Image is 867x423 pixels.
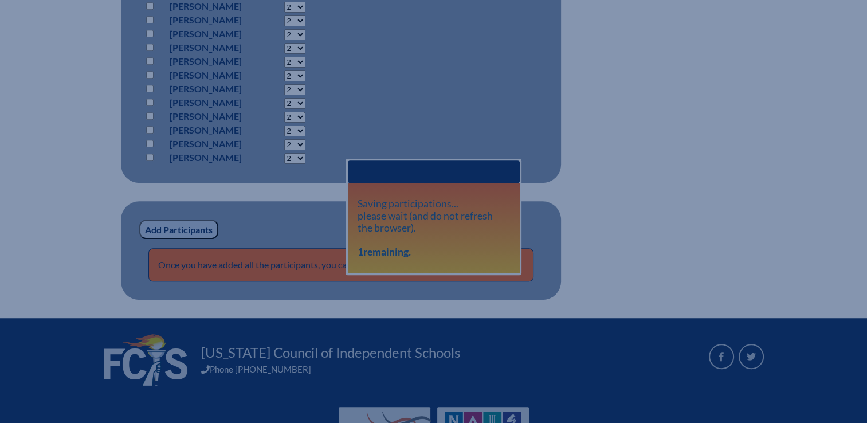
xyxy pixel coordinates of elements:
[170,96,242,109] p: [PERSON_NAME]
[139,220,218,239] input: Add Participants
[170,54,242,68] p: [PERSON_NAME]
[170,68,242,82] p: [PERSON_NAME]
[170,41,242,54] p: [PERSON_NAME]
[170,137,242,151] p: [PERSON_NAME]
[170,27,242,41] p: [PERSON_NAME]
[170,13,242,27] p: [PERSON_NAME]
[197,343,465,362] a: [US_STATE] Council of Independent Schools
[148,248,533,281] p: Once you have added all the participants, you can proceed to .
[358,198,509,258] p: Saving participations... please wait (and do not refresh the browser).
[358,246,411,258] b: remaining.
[170,109,242,123] p: [PERSON_NAME]
[104,334,187,386] img: FCIS_logo_white
[201,364,695,374] div: Phone [PHONE_NUMBER]
[170,82,242,96] p: [PERSON_NAME]
[170,151,242,164] p: [PERSON_NAME]
[358,246,363,258] span: 1
[170,123,242,137] p: [PERSON_NAME]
